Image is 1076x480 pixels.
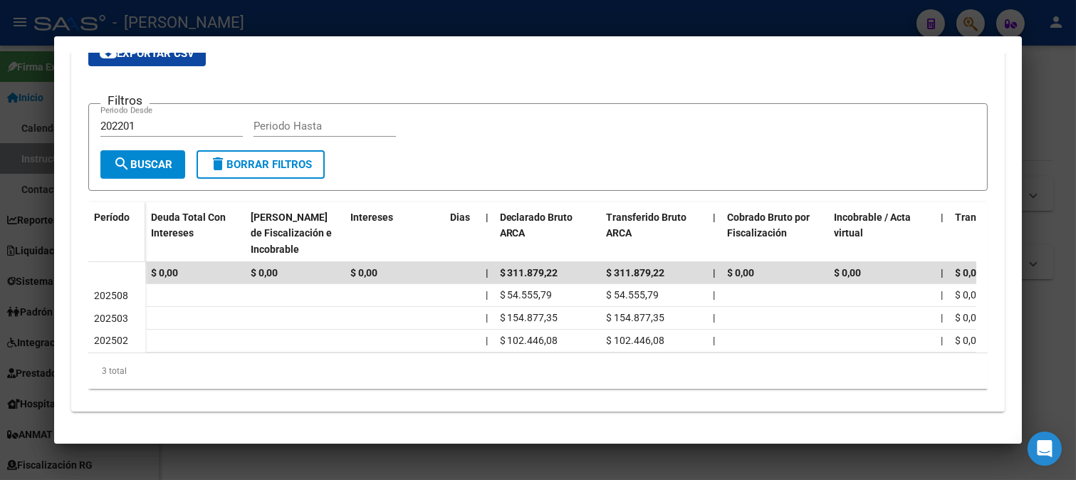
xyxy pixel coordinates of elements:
span: $ 154.877,35 [607,312,665,323]
span: $ 0,00 [251,267,278,278]
span: Intereses [350,212,393,223]
span: | [714,312,716,323]
span: 202503 [94,313,128,324]
span: $ 0,00 [956,289,983,301]
datatable-header-cell: Deuda Total Con Intereses [145,202,245,265]
datatable-header-cell: Período [88,202,145,262]
datatable-header-cell: Declarado Bruto ARCA [494,202,601,265]
datatable-header-cell: | [936,202,950,265]
span: Incobrable / Acta virtual [835,212,912,239]
span: Buscar [113,158,172,171]
span: 202508 [94,290,128,301]
span: Borrar Filtros [209,158,312,171]
span: | [486,312,488,323]
datatable-header-cell: Intereses [345,202,444,265]
datatable-header-cell: Deuda Bruta Neto de Fiscalización e Incobrable [245,202,345,265]
span: | [714,289,716,301]
h3: Filtros [100,93,150,108]
span: 202502 [94,335,128,346]
span: | [486,335,488,346]
span: $ 54.555,79 [500,289,553,301]
span: | [486,212,489,223]
span: Exportar CSV [100,47,194,60]
span: Cobrado Bruto por Fiscalización [728,212,810,239]
span: | [486,267,489,278]
span: | [941,212,944,223]
div: Open Intercom Messenger [1028,432,1062,466]
span: $ 102.446,08 [607,335,665,346]
button: Exportar CSV [88,41,206,66]
span: Dias [450,212,470,223]
span: $ 54.555,79 [607,289,659,301]
span: | [941,312,944,323]
datatable-header-cell: Dias [444,202,480,265]
mat-icon: search [113,155,130,172]
datatable-header-cell: Incobrable / Acta virtual [829,202,936,265]
span: | [714,212,716,223]
div: 3 total [88,353,988,389]
span: $ 0,00 [350,267,377,278]
datatable-header-cell: Transferido Bruto ARCA [601,202,708,265]
span: $ 311.879,22 [500,267,558,278]
datatable-header-cell: | [708,202,722,265]
span: | [941,289,944,301]
span: Declarado Bruto ARCA [500,212,573,239]
span: $ 0,00 [956,335,983,346]
button: Borrar Filtros [197,150,325,179]
span: | [941,335,944,346]
span: [PERSON_NAME] de Fiscalización e Incobrable [251,212,332,256]
span: | [714,335,716,346]
mat-icon: cloud_download [100,44,117,61]
button: Buscar [100,150,185,179]
datatable-header-cell: | [480,202,494,265]
span: Período [94,212,130,223]
span: $ 0,00 [728,267,755,278]
span: Transferido Bruto ARCA [607,212,687,239]
span: $ 0,00 [956,267,983,278]
span: $ 0,00 [151,267,178,278]
span: $ 102.446,08 [500,335,558,346]
mat-icon: delete [209,155,226,172]
span: | [486,289,488,301]
datatable-header-cell: Cobrado Bruto por Fiscalización [722,202,829,265]
span: | [714,267,716,278]
span: $ 0,00 [956,312,983,323]
span: | [941,267,944,278]
span: $ 154.877,35 [500,312,558,323]
span: $ 0,00 [835,267,862,278]
span: $ 311.879,22 [607,267,665,278]
span: Deuda Total Con Intereses [151,212,226,239]
datatable-header-cell: Transferido De Más [950,202,1057,265]
span: Transferido De Más [956,212,1045,223]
